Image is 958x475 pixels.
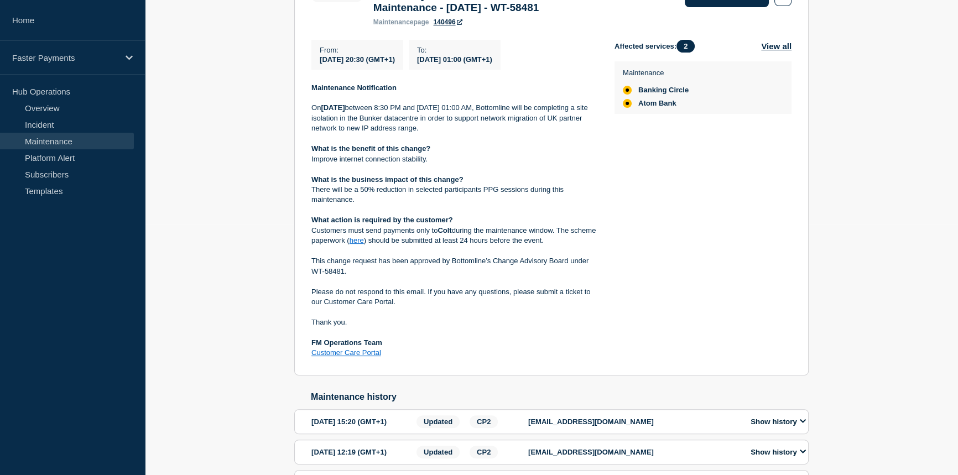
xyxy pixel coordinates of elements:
[311,348,381,357] a: Customer Care Portal
[438,226,451,234] strong: Colt
[416,415,460,428] span: Updated
[311,185,597,205] p: There will be a 50% reduction in selected participants PPG sessions during this maintenance.
[311,317,597,327] p: Thank you.
[623,69,689,77] p: Maintenance
[311,83,397,92] strong: Maintenance Notification
[12,53,118,62] p: Faster Payments
[311,338,382,347] strong: FM Operations Team
[417,46,492,54] p: To :
[676,40,695,53] span: 2
[615,40,700,53] span: Affected services:
[311,287,597,307] p: Please do not respond to this email. If you have any questions, please submit a ticket to our Cus...
[417,55,492,64] span: [DATE] 01:00 (GMT+1)
[470,415,498,428] span: CP2
[623,99,632,108] div: affected
[311,154,597,164] p: Improve internet connection stability.
[373,18,414,26] span: maintenance
[311,392,809,402] h2: Maintenance history
[311,103,597,133] p: On between 8:30 PM and [DATE] 01:00 AM, Bottomline will be completing a site isolation in the Bun...
[373,18,429,26] p: page
[433,18,462,26] a: 140496
[311,175,464,184] strong: What is the business impact of this change?
[320,55,395,64] span: [DATE] 20:30 (GMT+1)
[321,103,345,112] strong: [DATE]
[761,40,792,53] button: View all
[470,446,498,458] span: CP2
[311,216,453,224] strong: What action is required by the customer?
[416,446,460,458] span: Updated
[747,447,809,457] button: Show history
[311,446,413,458] div: [DATE] 12:19 (GMT+1)
[747,417,809,426] button: Show history
[311,256,597,276] p: This change request has been approved by Bottomline’s Change Advisory Board under WT-58481.
[638,86,689,95] span: Banking Circle
[623,86,632,95] div: affected
[311,226,597,246] p: Customers must send payments only to during the maintenance window. The scheme paperwork ( ) shou...
[320,46,395,54] p: From :
[350,236,364,244] a: here
[311,144,430,153] strong: What is the benefit of this change?
[311,415,413,428] div: [DATE] 15:20 (GMT+1)
[528,417,738,426] p: [EMAIL_ADDRESS][DOMAIN_NAME]
[638,99,676,108] span: Atom Bank
[528,448,738,456] p: [EMAIL_ADDRESS][DOMAIN_NAME]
